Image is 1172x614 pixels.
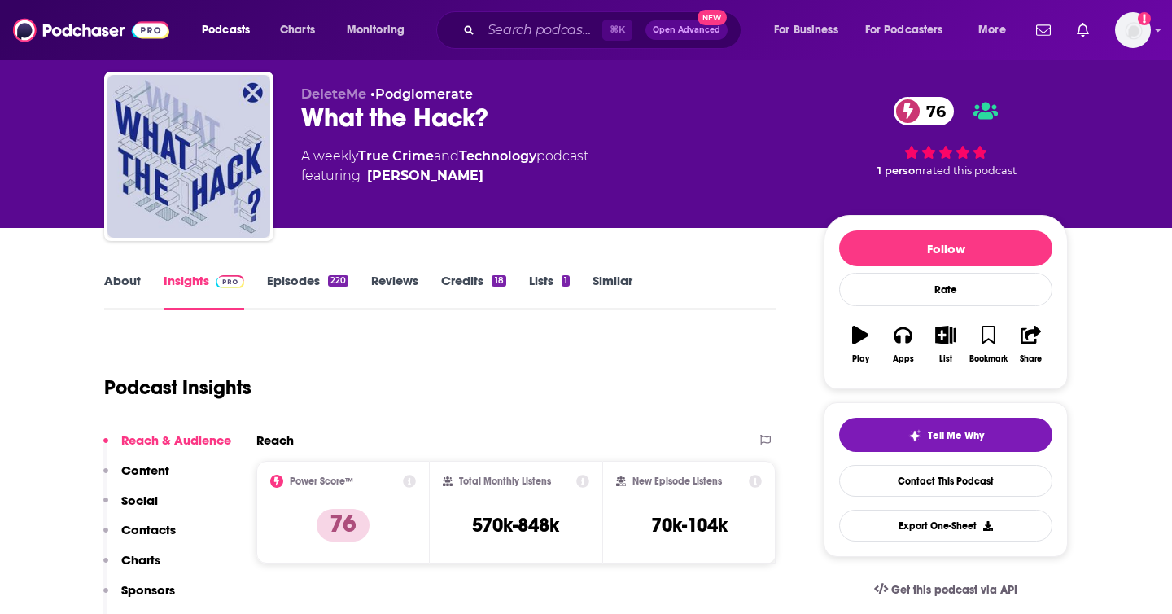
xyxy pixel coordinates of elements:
[107,75,270,238] img: What the Hack?
[441,273,505,310] a: Credits18
[1010,315,1052,374] button: Share
[190,17,271,43] button: open menu
[651,513,728,537] h3: 70k-104k
[472,513,559,537] h3: 570k-848k
[103,493,158,523] button: Social
[922,164,1017,177] span: rated this podcast
[121,582,175,598] p: Sponsors
[1070,16,1095,44] a: Show notifications dropdown
[328,275,348,287] div: 220
[301,86,366,102] span: DeleteMe
[280,19,315,42] span: Charts
[335,17,426,43] button: open menu
[1115,12,1151,48] img: User Profile
[1115,12,1151,48] button: Show profile menu
[301,166,588,186] span: featuring
[894,97,954,125] a: 76
[481,17,602,43] input: Search podcasts, credits, & more...
[103,463,169,493] button: Content
[763,17,859,43] button: open menu
[632,476,722,487] h2: New Episode Listens
[370,86,473,102] span: •
[978,19,1006,42] span: More
[121,522,176,537] p: Contacts
[602,20,632,41] span: ⌘ K
[121,552,160,568] p: Charts
[839,230,1052,266] button: Follow
[1115,12,1151,48] span: Logged in as heidiv
[891,583,1017,597] span: Get this podcast via API
[164,273,244,310] a: InsightsPodchaser Pro
[216,275,244,288] img: Podchaser Pro
[865,19,943,42] span: For Podcasters
[367,166,483,186] a: Adam Levin
[967,315,1009,374] button: Bookmark
[653,26,720,34] span: Open Advanced
[358,148,434,164] a: True Crime
[939,354,952,364] div: List
[121,432,231,448] p: Reach & Audience
[881,315,924,374] button: Apps
[1020,354,1042,364] div: Share
[121,463,169,478] p: Content
[839,510,1052,542] button: Export One-Sheet
[908,429,921,442] img: tell me why sparkle
[861,570,1030,610] a: Get this podcast via API
[893,354,914,364] div: Apps
[317,509,370,542] p: 76
[910,97,954,125] span: 76
[103,522,176,552] button: Contacts
[121,493,158,508] p: Social
[290,476,353,487] h2: Power Score™
[839,273,1052,306] div: Rate
[877,164,922,177] span: 1 person
[855,17,967,43] button: open menu
[434,148,459,164] span: and
[371,273,418,310] a: Reviews
[202,19,250,42] span: Podcasts
[1138,12,1151,25] svg: Add a profile image
[103,552,160,582] button: Charts
[103,432,231,463] button: Reach & Audience
[267,273,348,310] a: Episodes220
[969,354,1008,364] div: Bookmark
[256,432,294,448] h2: Reach
[529,273,570,310] a: Lists1
[928,429,984,442] span: Tell Me Why
[925,315,967,374] button: List
[459,148,536,164] a: Technology
[492,275,505,287] div: 18
[301,147,588,186] div: A weekly podcast
[1030,16,1057,44] a: Show notifications dropdown
[452,11,757,49] div: Search podcasts, credits, & more...
[13,15,169,46] img: Podchaser - Follow, Share and Rate Podcasts
[593,273,632,310] a: Similar
[269,17,325,43] a: Charts
[839,465,1052,497] a: Contact This Podcast
[774,19,838,42] span: For Business
[645,20,728,40] button: Open AdvancedNew
[824,86,1068,187] div: 76 1 personrated this podcast
[839,418,1052,452] button: tell me why sparkleTell Me Why
[698,10,727,25] span: New
[103,582,175,612] button: Sponsors
[375,86,473,102] a: Podglomerate
[852,354,869,364] div: Play
[459,476,551,487] h2: Total Monthly Listens
[967,17,1026,43] button: open menu
[104,375,251,400] h1: Podcast Insights
[562,275,570,287] div: 1
[104,273,141,310] a: About
[347,19,405,42] span: Monitoring
[839,315,881,374] button: Play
